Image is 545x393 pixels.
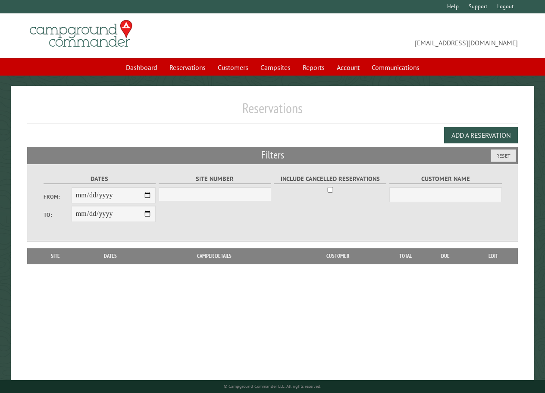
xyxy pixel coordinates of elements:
[469,248,518,264] th: Edit
[491,149,516,162] button: Reset
[366,59,425,76] a: Communications
[332,59,365,76] a: Account
[27,147,518,163] h2: Filters
[44,174,156,184] label: Dates
[164,59,211,76] a: Reservations
[444,127,518,143] button: Add a Reservation
[27,100,518,124] h1: Reservations
[121,59,163,76] a: Dashboard
[274,174,386,184] label: Include Cancelled Reservations
[31,248,79,264] th: Site
[27,17,135,51] img: Campground Commander
[298,59,330,76] a: Reports
[213,59,254,76] a: Customers
[159,174,271,184] label: Site Number
[44,193,72,201] label: From:
[255,59,296,76] a: Campsites
[388,248,423,264] th: Total
[272,24,518,48] span: [EMAIL_ADDRESS][DOMAIN_NAME]
[79,248,142,264] th: Dates
[423,248,469,264] th: Due
[224,383,321,389] small: © Campground Commander LLC. All rights reserved.
[389,174,502,184] label: Customer Name
[142,248,288,264] th: Camper Details
[44,211,72,219] label: To:
[287,248,388,264] th: Customer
